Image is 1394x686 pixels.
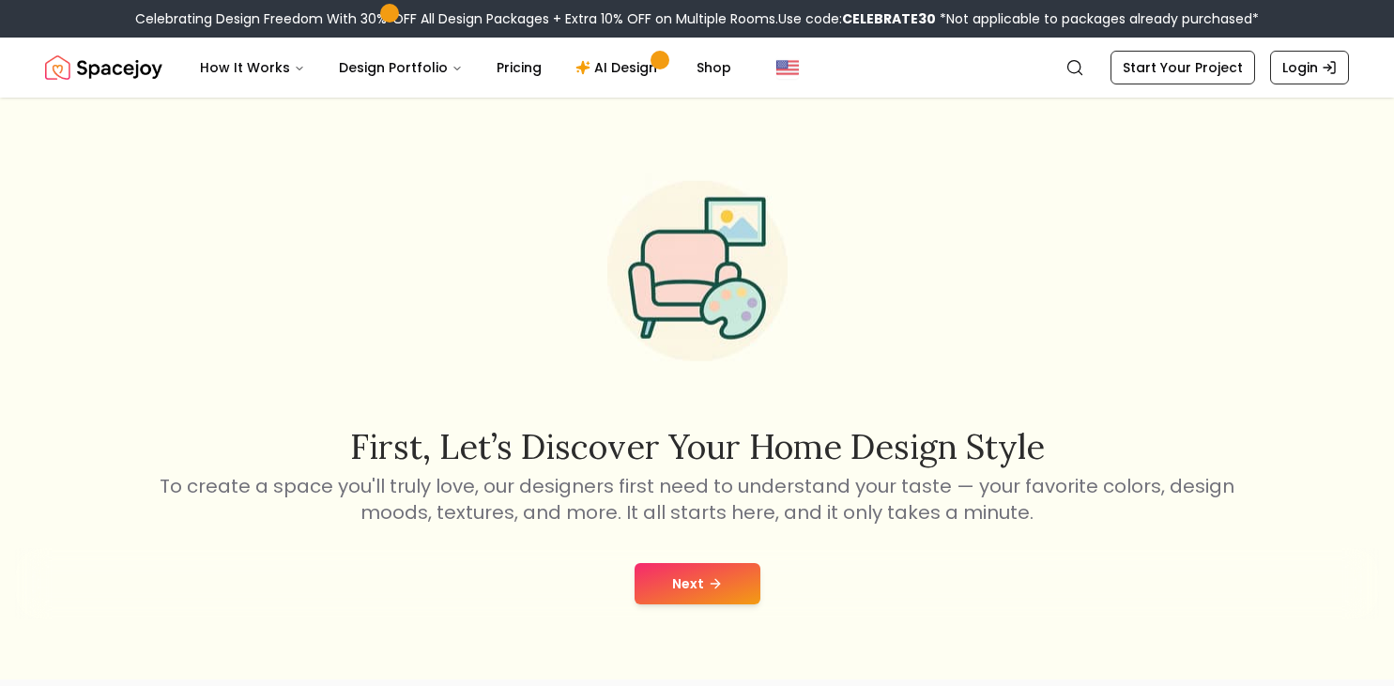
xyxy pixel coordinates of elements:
[482,49,557,86] a: Pricing
[135,9,1259,28] div: Celebrating Design Freedom With 30% OFF All Design Packages + Extra 10% OFF on Multiple Rooms.
[45,49,162,86] a: Spacejoy
[157,428,1238,465] h2: First, let’s discover your home design style
[778,9,936,28] span: Use code:
[45,49,162,86] img: Spacejoy Logo
[185,49,746,86] nav: Main
[682,49,746,86] a: Shop
[635,563,760,604] button: Next
[185,49,320,86] button: How It Works
[324,49,478,86] button: Design Portfolio
[45,38,1349,98] nav: Global
[842,9,936,28] b: CELEBRATE30
[936,9,1259,28] span: *Not applicable to packages already purchased*
[1111,51,1255,84] a: Start Your Project
[1270,51,1349,84] a: Login
[577,151,818,391] img: Start Style Quiz Illustration
[776,56,799,79] img: United States
[157,473,1238,526] p: To create a space you'll truly love, our designers first need to understand your taste — your fav...
[560,49,678,86] a: AI Design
